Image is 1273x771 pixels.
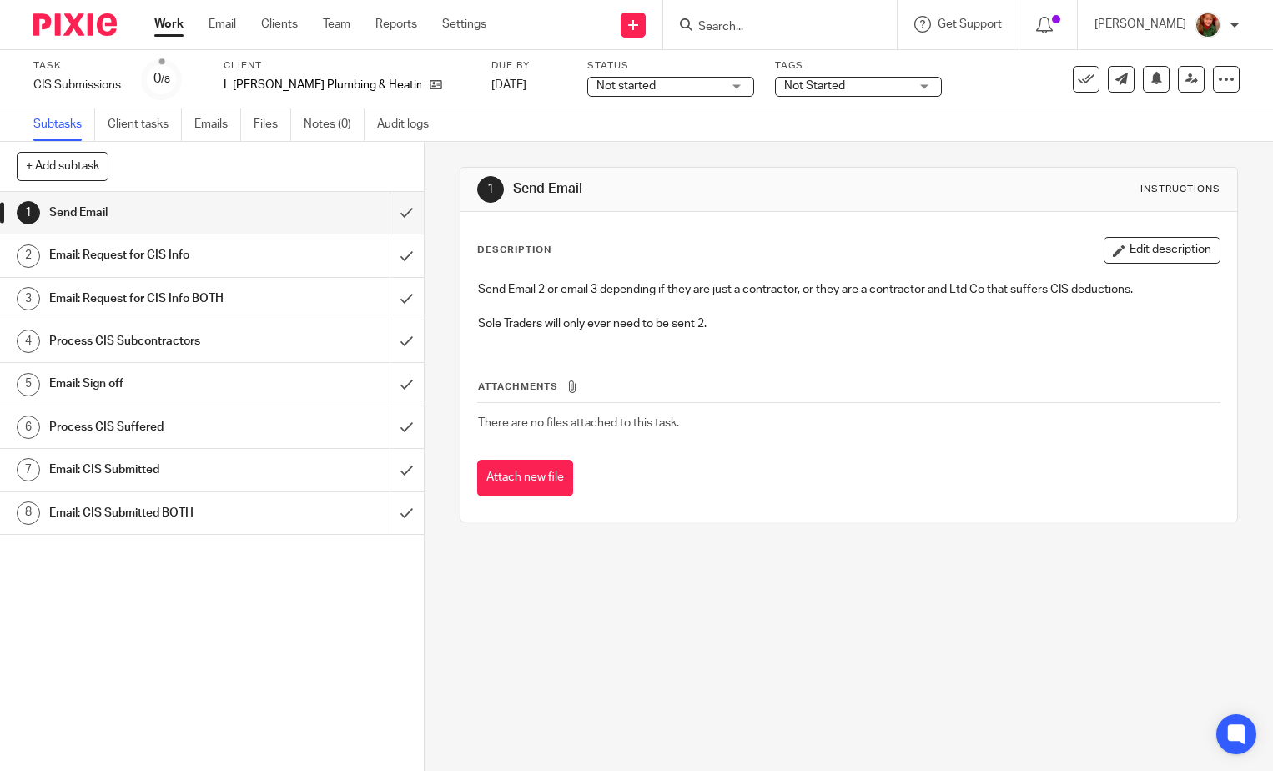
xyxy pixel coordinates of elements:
[108,108,182,141] a: Client tasks
[442,16,486,33] a: Settings
[17,501,40,525] div: 8
[375,16,417,33] a: Reports
[17,373,40,396] div: 5
[161,75,170,84] small: /8
[784,80,845,92] span: Not Started
[49,371,265,396] h1: Email: Sign off
[478,281,1220,298] p: Send Email 2 or email 3 depending if they are just a contractor, or they are a contractor and Ltd...
[513,180,884,198] h1: Send Email
[49,200,265,225] h1: Send Email
[17,244,40,268] div: 2
[1140,183,1220,196] div: Instructions
[194,108,241,141] a: Emails
[697,20,847,35] input: Search
[17,330,40,353] div: 4
[478,417,679,429] span: There are no files attached to this task.
[17,201,40,224] div: 1
[1094,16,1186,33] p: [PERSON_NAME]
[254,108,291,141] a: Files
[33,59,121,73] label: Task
[154,16,184,33] a: Work
[17,152,108,180] button: + Add subtask
[49,501,265,526] h1: Email: CIS Submitted BOTH
[49,286,265,311] h1: Email: Request for CIS Info BOTH
[17,416,40,439] div: 6
[491,59,566,73] label: Due by
[587,59,754,73] label: Status
[304,108,365,141] a: Notes (0)
[478,382,558,391] span: Attachments
[49,243,265,268] h1: Email: Request for CIS Info
[596,80,656,92] span: Not started
[261,16,298,33] a: Clients
[478,315,1220,332] p: Sole Traders will only ever need to be sent 2.
[17,287,40,310] div: 3
[1195,12,1221,38] img: sallycropped.JPG
[33,108,95,141] a: Subtasks
[153,69,170,88] div: 0
[938,18,1002,30] span: Get Support
[377,108,441,141] a: Audit logs
[477,244,551,257] p: Description
[49,457,265,482] h1: Email: CIS Submitted
[775,59,942,73] label: Tags
[477,176,504,203] div: 1
[33,77,121,93] div: CIS Submissions
[33,13,117,36] img: Pixie
[224,77,421,93] p: L [PERSON_NAME] Plumbing & Heating Ltd
[17,458,40,481] div: 7
[49,329,265,354] h1: Process CIS Subcontractors
[323,16,350,33] a: Team
[224,59,470,73] label: Client
[49,415,265,440] h1: Process CIS Suffered
[477,460,573,497] button: Attach new file
[491,79,526,91] span: [DATE]
[1104,237,1220,264] button: Edit description
[209,16,236,33] a: Email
